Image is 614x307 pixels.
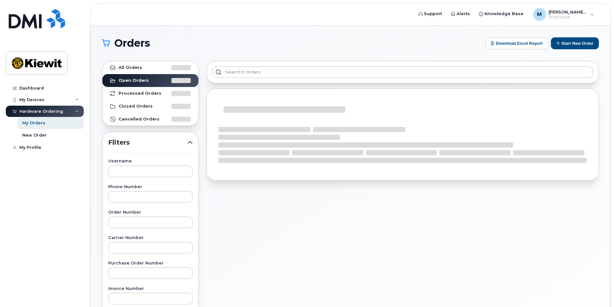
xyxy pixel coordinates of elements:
label: Purchase Order Number [108,261,193,265]
label: Username [108,159,193,163]
strong: Closed Orders [119,104,153,109]
strong: All Orders [119,65,142,70]
span: Orders [114,38,150,48]
a: Cancelled Orders [102,113,198,126]
label: Carrier Number [108,236,193,240]
button: Download Excel Report [485,37,548,49]
a: All Orders [102,61,198,74]
label: Invoice Number [108,287,193,291]
strong: Open Orders [119,78,149,83]
span: Filters [108,138,187,147]
label: Phone Number [108,185,193,189]
a: Processed Orders [102,87,198,100]
strong: Cancelled Orders [119,117,159,122]
a: Closed Orders [102,100,198,113]
label: Order Number [108,210,193,215]
input: Search in orders [212,66,593,78]
strong: Processed Orders [119,91,161,96]
a: Open Orders [102,74,198,87]
button: Start New Order [551,37,599,49]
